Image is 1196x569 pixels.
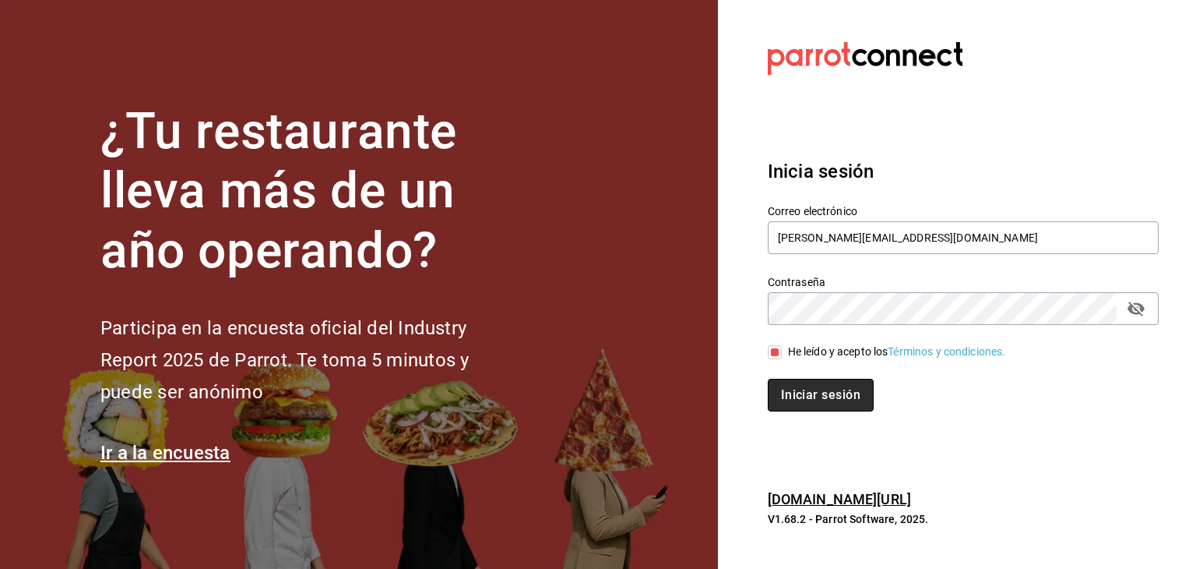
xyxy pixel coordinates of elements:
h3: Inicia sesión [768,157,1159,186]
div: He leído y acepto los [788,344,1006,360]
input: Ingresa tu correo electrónico [768,221,1159,254]
a: [DOMAIN_NAME][URL] [768,491,911,507]
label: Contraseña [768,276,1159,287]
h1: ¿Tu restaurante lleva más de un año operando? [100,102,521,281]
a: Términos y condiciones. [888,345,1005,358]
a: Ir a la encuesta [100,442,230,464]
button: Iniciar sesión [768,379,874,412]
p: V1.68.2 - Parrot Software, 2025. [768,511,1159,527]
button: passwordField [1123,295,1149,322]
label: Correo electrónico [768,205,1159,216]
h2: Participa en la encuesta oficial del Industry Report 2025 de Parrot. Te toma 5 minutos y puede se... [100,313,521,408]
